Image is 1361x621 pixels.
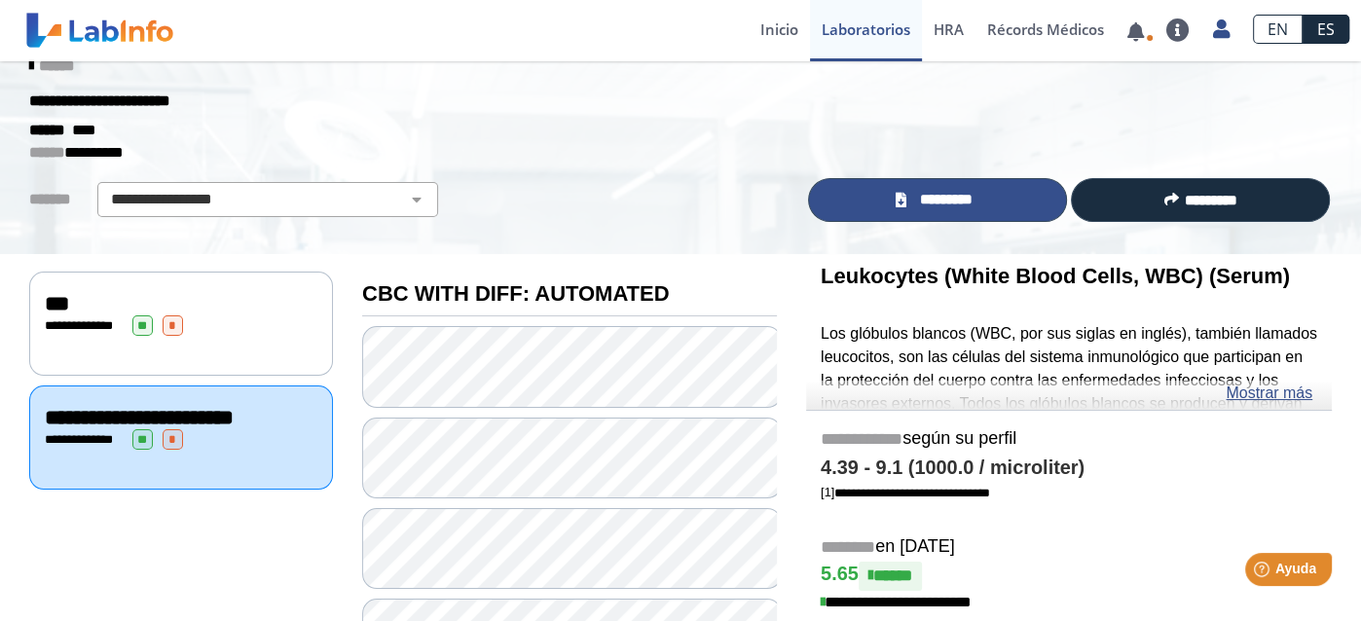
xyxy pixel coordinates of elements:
[821,428,1317,451] h5: según su perfil
[821,264,1290,288] b: Leukocytes (White Blood Cells, WBC) (Serum)
[821,457,1317,480] h4: 4.39 - 9.1 (1000.0 / microliter)
[1226,382,1312,405] a: Mostrar más
[934,19,964,39] span: HRA
[821,485,990,499] a: [1]
[1303,15,1349,44] a: ES
[1253,15,1303,44] a: EN
[1188,545,1340,600] iframe: Help widget launcher
[362,281,669,306] b: CBC WITH DIFF: AUTOMATED
[821,562,1317,591] h4: 5.65
[821,536,1317,559] h5: en [DATE]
